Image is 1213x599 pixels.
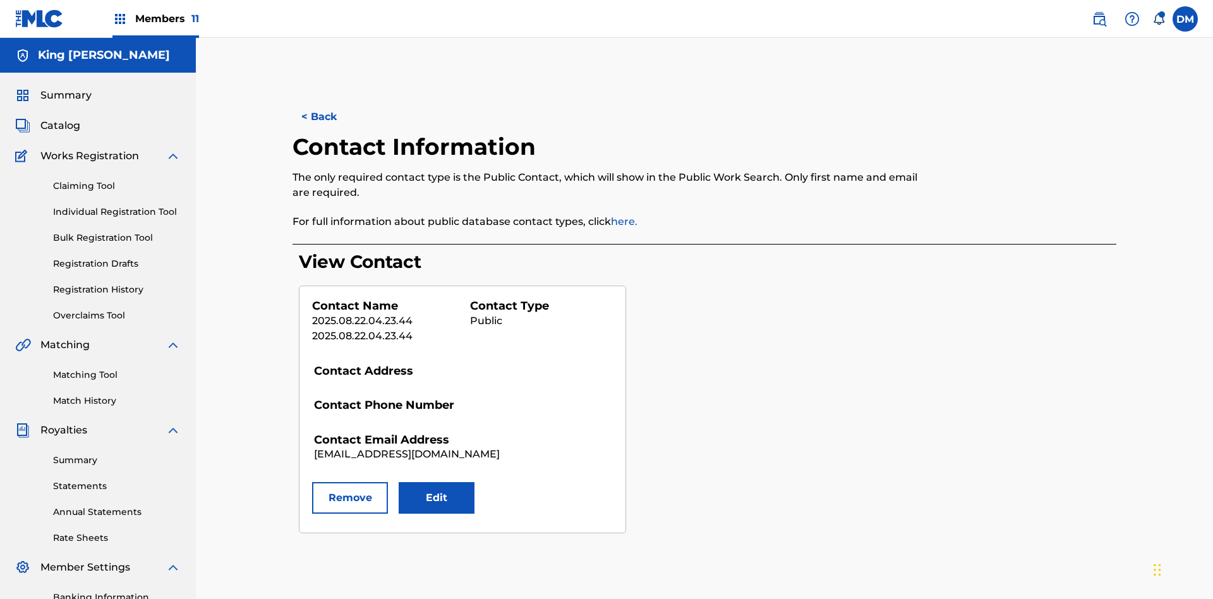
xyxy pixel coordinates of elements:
[40,118,80,133] span: Catalog
[314,364,529,378] h5: Contact Address
[38,48,170,63] h5: King McTesterson
[15,337,31,353] img: Matching
[470,313,613,329] p: Public
[112,11,128,27] img: Top Rightsholders
[53,309,181,322] a: Overclaims Tool
[40,148,139,164] span: Works Registration
[470,299,613,313] h5: Contact Type
[1154,551,1161,589] div: Drag
[53,205,181,219] a: Individual Registration Tool
[40,560,130,575] span: Member Settings
[293,170,927,200] p: The only required contact type is the Public Contact, which will show in the Public Work Search. ...
[1150,538,1213,599] iframe: Chat Widget
[312,482,388,514] button: Remove
[53,368,181,382] a: Matching Tool
[293,133,542,161] h2: Contact Information
[53,505,181,519] a: Annual Statements
[166,423,181,438] img: expand
[15,118,80,133] a: CatalogCatalog
[53,454,181,467] a: Summary
[293,214,927,229] p: For full information about public database contact types, click
[399,482,474,514] button: Edit
[53,531,181,545] a: Rate Sheets
[15,560,30,575] img: Member Settings
[53,231,181,245] a: Bulk Registration Tool
[1119,6,1145,32] div: Help
[293,101,368,133] button: < Back
[1152,13,1165,25] div: Notifications
[135,11,199,26] span: Members
[15,88,92,103] a: SummarySummary
[15,88,30,103] img: Summary
[314,398,529,413] h5: Contact Phone Number
[40,337,90,353] span: Matching
[314,433,529,447] h5: Contact Email Address
[40,88,92,103] span: Summary
[53,394,181,408] a: Match History
[40,423,87,438] span: Royalties
[53,257,181,270] a: Registration Drafts
[611,215,637,227] a: here.
[15,423,30,438] img: Royalties
[15,118,30,133] img: Catalog
[314,447,529,462] p: [EMAIL_ADDRESS][DOMAIN_NAME]
[191,13,199,25] span: 11
[15,148,32,164] img: Works Registration
[1087,6,1112,32] a: Public Search
[53,480,181,493] a: Statements
[166,148,181,164] img: expand
[1092,11,1107,27] img: search
[1125,11,1140,27] img: help
[1173,6,1198,32] div: User Menu
[312,299,455,313] h5: Contact Name
[312,313,455,344] p: 2025.08.22.04.23.44 2025.08.22.04.23.44
[53,283,181,296] a: Registration History
[166,337,181,353] img: expand
[15,48,30,63] img: Accounts
[299,251,1116,273] h3: View Contact
[15,9,64,28] img: MLC Logo
[53,179,181,193] a: Claiming Tool
[166,560,181,575] img: expand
